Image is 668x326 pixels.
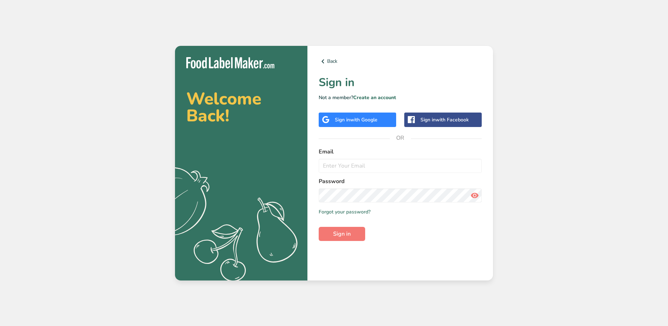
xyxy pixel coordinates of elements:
input: Enter Your Email [319,159,482,173]
span: with Google [350,116,377,123]
span: with Facebook [436,116,469,123]
a: Back [319,57,482,66]
label: Password [319,177,482,186]
h1: Sign in [319,74,482,91]
span: Sign in [333,230,351,238]
p: Not a member? [319,94,482,101]
div: Sign in [335,116,377,123]
h2: Welcome Back! [186,90,296,124]
label: Email [319,147,482,156]
span: OR [390,127,411,149]
a: Create an account [353,94,396,101]
button: Sign in [319,227,365,241]
a: Forgot your password? [319,208,370,216]
img: Food Label Maker [186,57,274,69]
div: Sign in [420,116,469,123]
